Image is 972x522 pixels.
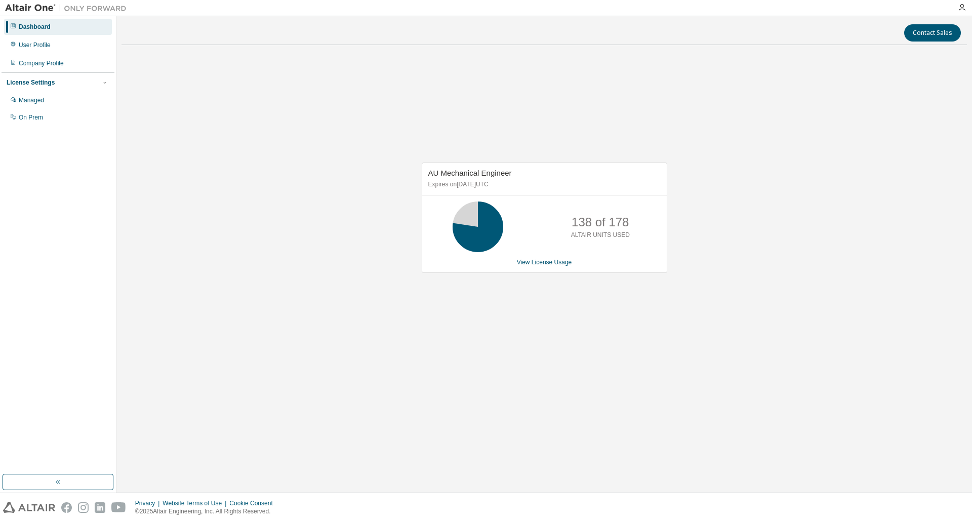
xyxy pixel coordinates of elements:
[111,502,126,513] img: youtube.svg
[571,231,630,239] p: ALTAIR UNITS USED
[229,499,278,507] div: Cookie Consent
[5,3,132,13] img: Altair One
[78,502,89,513] img: instagram.svg
[95,502,105,513] img: linkedin.svg
[19,23,51,31] div: Dashboard
[904,24,961,42] button: Contact Sales
[61,502,72,513] img: facebook.svg
[428,180,658,189] p: Expires on [DATE] UTC
[572,214,629,231] p: 138 of 178
[7,78,55,87] div: License Settings
[135,507,279,516] p: © 2025 Altair Engineering, Inc. All Rights Reserved.
[428,169,512,177] span: AU Mechanical Engineer
[3,502,55,513] img: altair_logo.svg
[19,113,43,122] div: On Prem
[19,59,64,67] div: Company Profile
[19,41,51,49] div: User Profile
[163,499,229,507] div: Website Terms of Use
[135,499,163,507] div: Privacy
[19,96,44,104] div: Managed
[517,259,572,266] a: View License Usage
